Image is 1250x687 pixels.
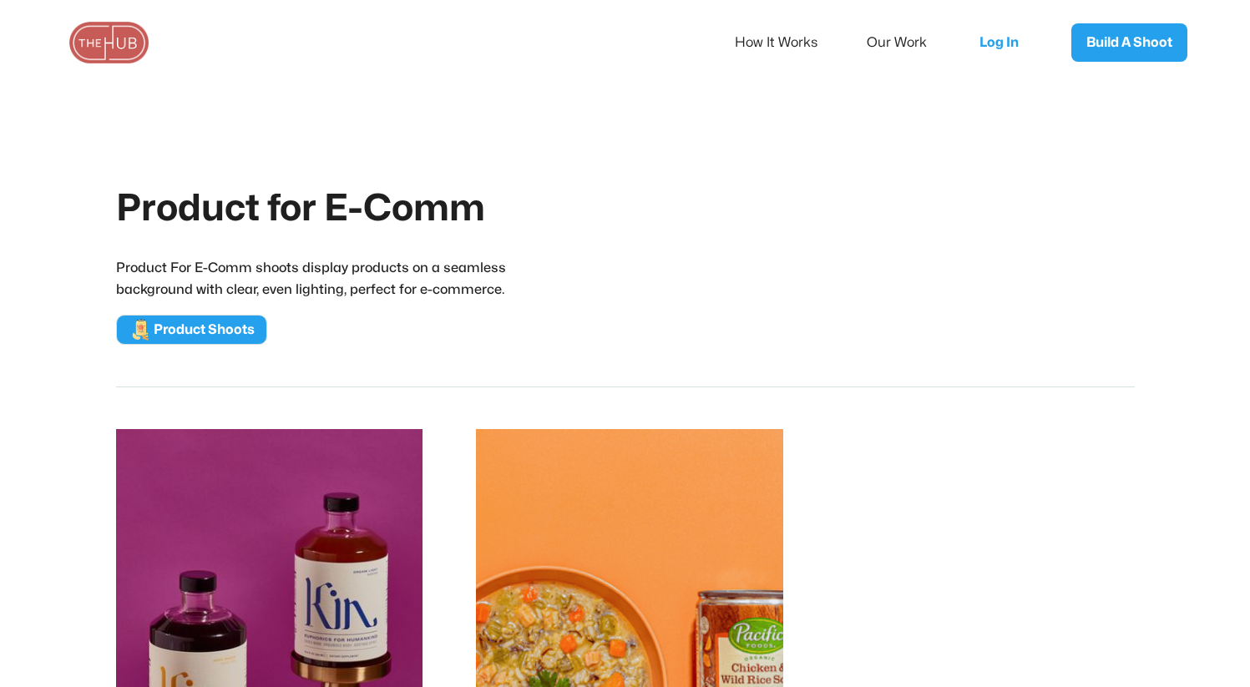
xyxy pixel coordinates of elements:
a: Build A Shoot [1071,23,1187,62]
img: Product Shoots [129,317,154,342]
div: Product Shoots [154,321,255,338]
a: Our Work [867,25,949,60]
h1: Product for E-Comm [116,187,485,232]
a: Log In [963,15,1046,70]
a: How It Works [735,25,840,60]
p: Product For E-Comm shoots display products on a seamless background with clear, even lighting, pe... [116,257,534,301]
